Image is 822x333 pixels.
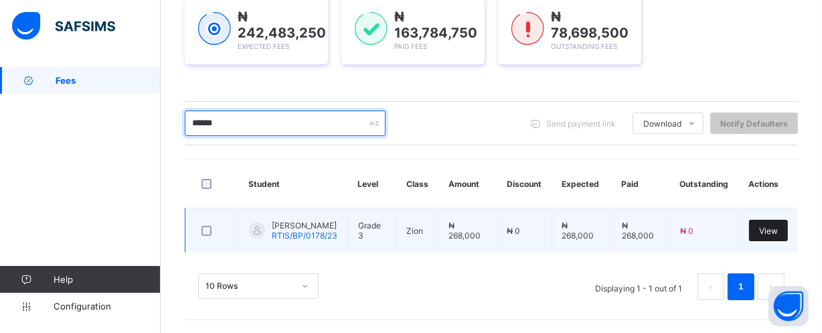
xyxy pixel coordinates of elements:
[438,159,497,208] th: Amount
[198,12,231,46] img: expected-1.03dd87d44185fb6c27cc9b2570c10499.svg
[54,301,160,312] span: Configuration
[396,159,438,208] th: Class
[205,281,294,291] div: 10 Rows
[239,159,348,208] th: Student
[552,159,611,208] th: Expected
[611,159,669,208] th: Paid
[680,226,693,236] span: ₦ 0
[738,159,798,208] th: Actions
[238,9,326,41] span: ₦ 242,483,250
[643,119,681,129] span: Download
[497,159,552,208] th: Discount
[511,12,544,46] img: outstanding-1.146d663e52f09953f639664a84e30106.svg
[669,159,738,208] th: Outstanding
[734,278,747,295] a: 1
[697,273,724,300] button: prev page
[394,9,477,41] span: ₦ 163,784,750
[272,220,337,230] span: [PERSON_NAME]
[56,75,161,86] span: Fees
[238,42,289,50] span: Expected Fees
[507,226,521,236] span: ₦ 0
[728,273,754,300] li: 1
[758,273,785,300] li: 下一页
[448,220,481,241] span: ₦ 268,000
[546,119,616,129] span: Send payment link
[358,220,381,241] span: Grade 3
[551,42,617,50] span: Outstanding Fees
[348,159,396,208] th: Level
[720,119,788,129] span: Notify Defaulters
[562,220,594,241] span: ₦ 268,000
[54,274,160,285] span: Help
[768,286,809,326] button: Open asap
[355,12,388,46] img: paid-1.3eb1404cbcb1d3b736510a26bbfa3ccb.svg
[406,226,423,236] span: Zion
[272,230,337,241] span: RTIS/BP/0178/23
[394,42,427,50] span: Paid Fees
[758,273,785,300] button: next page
[12,12,115,40] img: safsims
[551,9,629,41] span: ₦ 78,698,500
[697,273,724,300] li: 上一页
[585,273,692,300] li: Displaying 1 - 1 out of 1
[622,220,654,241] span: ₦ 268,000
[759,226,778,236] span: View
